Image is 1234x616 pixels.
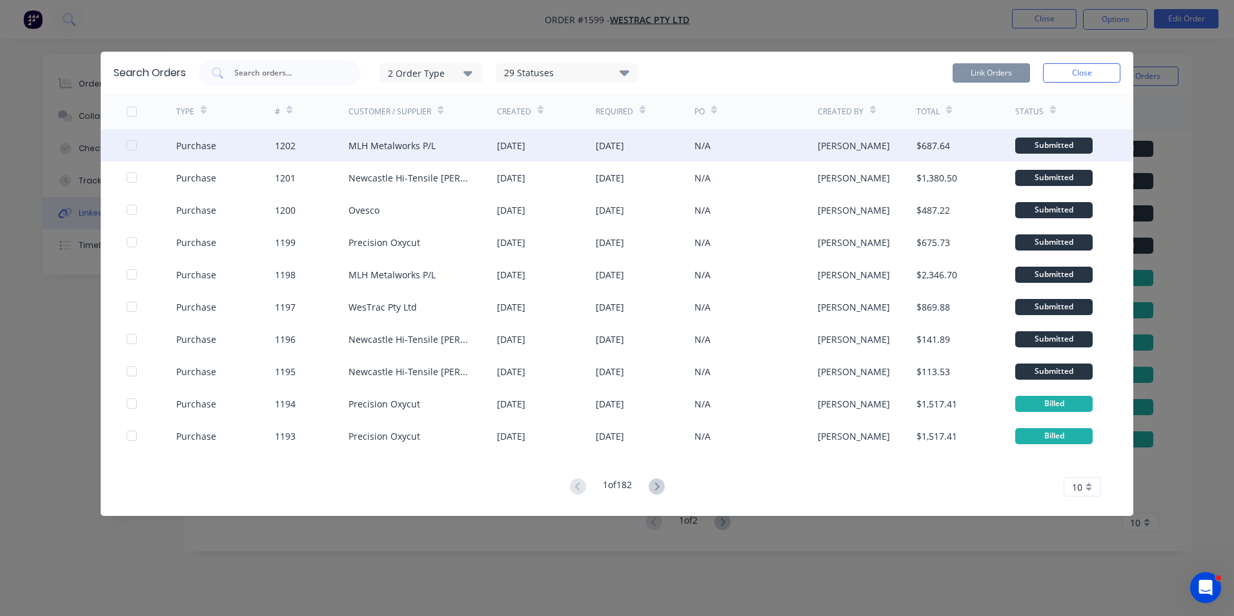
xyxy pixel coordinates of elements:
input: Search orders... [233,67,340,79]
div: Created [497,106,531,118]
div: $113.53 [916,365,950,378]
div: [DATE] [497,203,525,217]
div: [DATE] [497,171,525,185]
div: [DATE] [497,429,525,443]
div: [PERSON_NAME] [818,333,890,346]
div: Billed [1015,428,1093,444]
div: 1195 [275,365,296,378]
div: $487.22 [916,203,950,217]
div: Purchase [176,203,216,217]
div: Submitted [1015,364,1093,380]
div: Precision Oxycut [349,429,420,443]
div: [DATE] [596,268,624,282]
div: [DATE] [497,236,525,249]
div: Status [1015,106,1044,118]
div: $687.64 [916,139,950,152]
div: [DATE] [497,397,525,411]
div: Submitted [1015,138,1093,154]
div: Submitted [1015,331,1093,347]
span: 10 [1072,480,1082,494]
div: Total [916,106,940,118]
div: Purchase [176,300,216,314]
div: $141.89 [916,333,950,346]
div: [PERSON_NAME] [818,429,890,443]
div: $1,517.41 [916,397,957,411]
div: [PERSON_NAME] [818,397,890,411]
div: [PERSON_NAME] [818,139,890,152]
div: 1 of 182 [603,478,632,497]
div: [DATE] [596,236,624,249]
button: Close [1043,63,1120,83]
div: MLH Metalworks P/L [349,139,436,152]
div: N/A [694,300,711,314]
div: 1197 [275,300,296,314]
div: # [275,106,280,118]
div: 1201 [275,171,296,185]
div: [DATE] [596,365,624,378]
div: MLH Metalworks P/L [349,268,436,282]
div: N/A [694,429,711,443]
div: $675.73 [916,236,950,249]
div: Precision Oxycut [349,236,420,249]
button: Link Orders [953,63,1030,83]
div: [DATE] [497,333,525,346]
div: [DATE] [596,171,624,185]
div: [DATE] [596,397,624,411]
div: $869.88 [916,300,950,314]
div: N/A [694,236,711,249]
iframe: Intercom live chat [1190,572,1221,603]
div: [DATE] [596,203,624,217]
div: [DATE] [596,139,624,152]
div: N/A [694,139,711,152]
div: [DATE] [497,139,525,152]
div: 1198 [275,268,296,282]
div: Purchase [176,333,216,346]
div: 1200 [275,203,296,217]
div: Purchase [176,171,216,185]
div: Newcastle Hi-Tensile [PERSON_NAME] [349,333,471,346]
div: 1194 [275,397,296,411]
div: N/A [694,268,711,282]
div: N/A [694,365,711,378]
div: Submitted [1015,234,1093,251]
div: N/A [694,203,711,217]
div: Purchase [176,397,216,411]
div: Purchase [176,429,216,443]
div: Submitted [1015,299,1093,315]
div: Purchase [176,139,216,152]
div: Submitted [1015,202,1093,218]
div: Purchase [176,365,216,378]
div: [DATE] [497,268,525,282]
div: $1,517.41 [916,429,957,443]
div: 1202 [275,139,296,152]
div: 29 Statuses [496,66,637,80]
div: Purchase [176,268,216,282]
div: Precision Oxycut [349,397,420,411]
div: [PERSON_NAME] [818,236,890,249]
div: [PERSON_NAME] [818,171,890,185]
div: WesTrac Pty Ltd [349,300,417,314]
div: 1196 [275,333,296,346]
div: PO [694,106,705,118]
div: Purchase [176,236,216,249]
div: [DATE] [497,300,525,314]
div: [DATE] [596,333,624,346]
div: $1,380.50 [916,171,957,185]
div: N/A [694,171,711,185]
div: Created By [818,106,864,118]
div: [PERSON_NAME] [818,203,890,217]
div: Customer / Supplier [349,106,431,118]
button: 2 Order Type [379,63,483,83]
div: N/A [694,333,711,346]
div: Submitted [1015,267,1093,283]
div: 1193 [275,429,296,443]
div: Required [596,106,633,118]
div: Newcastle Hi-Tensile [PERSON_NAME] [349,171,471,185]
div: Billed [1015,396,1093,412]
div: N/A [694,397,711,411]
div: Search Orders [114,65,186,81]
div: Newcastle Hi-Tensile [PERSON_NAME] [349,365,471,378]
div: Ovesco [349,203,379,217]
div: 1199 [275,236,296,249]
div: [DATE] [497,365,525,378]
